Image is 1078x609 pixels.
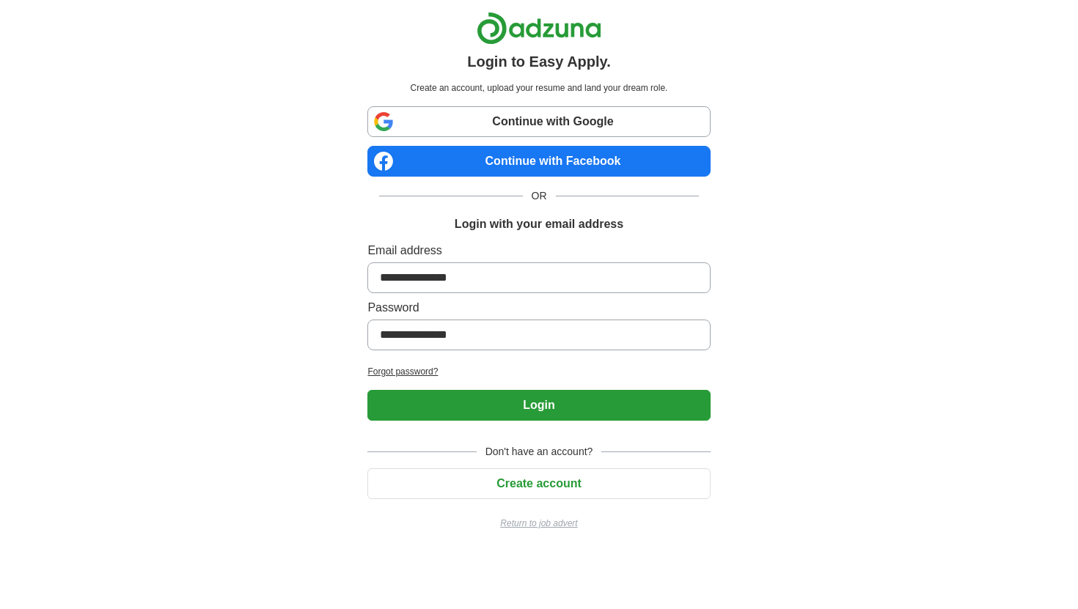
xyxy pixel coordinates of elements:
[367,390,710,421] button: Login
[367,477,710,490] a: Create account
[367,365,710,378] a: Forgot password?
[367,299,710,317] label: Password
[523,188,556,204] span: OR
[467,51,611,73] h1: Login to Easy Apply.
[367,242,710,259] label: Email address
[367,468,710,499] button: Create account
[367,146,710,177] a: Continue with Facebook
[455,215,623,233] h1: Login with your email address
[367,106,710,137] a: Continue with Google
[370,81,707,95] p: Create an account, upload your resume and land your dream role.
[477,12,601,45] img: Adzuna logo
[367,517,710,530] a: Return to job advert
[477,444,602,459] span: Don't have an account?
